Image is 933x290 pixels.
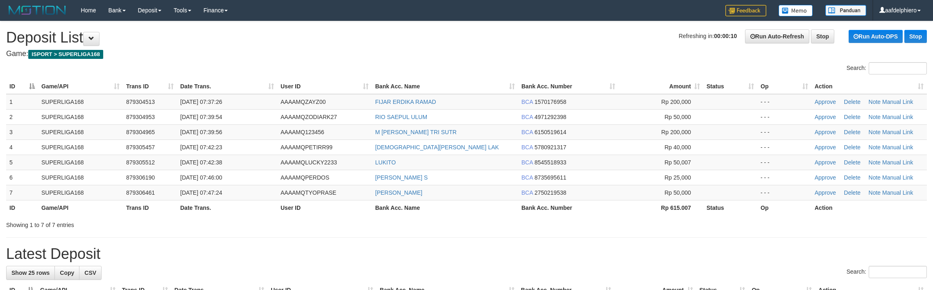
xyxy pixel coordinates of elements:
[844,159,861,166] a: Delete
[6,185,38,200] td: 7
[281,129,324,135] span: AAAAMQ123456
[180,129,222,135] span: [DATE] 07:39:56
[281,144,333,151] span: AAAAMQPETIRR99
[521,174,533,181] span: BCA
[126,129,155,135] span: 879304965
[815,144,836,151] a: Approve
[844,99,861,105] a: Delete
[38,170,123,185] td: SUPERLIGA168
[714,33,737,39] strong: 00:00:10
[618,79,703,94] th: Amount: activate to sort column ascending
[126,114,155,120] span: 879304953
[375,99,436,105] a: FIJAR ERDIKA RAMAD
[664,174,691,181] span: Rp 25,000
[375,144,499,151] a: [DEMOGRAPHIC_DATA][PERSON_NAME] LAK
[869,159,881,166] a: Note
[180,174,222,181] span: [DATE] 07:46:00
[521,99,533,105] span: BCA
[844,129,861,135] a: Delete
[38,200,123,215] th: Game/API
[725,5,766,16] img: Feedback.jpg
[534,99,566,105] span: Copy 1570176958 to clipboard
[375,114,427,120] a: RIO SAEPUL ULUM
[372,79,518,94] th: Bank Acc. Name: activate to sort column ascending
[757,79,811,94] th: Op: activate to sort column ascending
[11,270,50,276] span: Show 25 rows
[869,189,881,196] a: Note
[177,79,277,94] th: Date Trans.: activate to sort column ascending
[815,129,836,135] a: Approve
[6,218,383,229] div: Showing 1 to 7 of 7 entries
[126,159,155,166] span: 879305512
[757,200,811,215] th: Op
[869,174,881,181] a: Note
[534,159,566,166] span: Copy 8545518933 to clipboard
[6,29,927,46] h1: Deposit List
[521,189,533,196] span: BCA
[38,124,123,139] td: SUPERLIGA168
[847,266,927,278] label: Search:
[811,29,834,43] a: Stop
[664,189,691,196] span: Rp 50,000
[38,94,123,110] td: SUPERLIGA168
[844,114,861,120] a: Delete
[869,114,881,120] a: Note
[844,189,861,196] a: Delete
[757,170,811,185] td: - - -
[6,94,38,110] td: 1
[679,33,737,39] span: Refreshing in:
[661,129,691,135] span: Rp 200,000
[745,29,809,43] a: Run Auto-Refresh
[180,99,222,105] span: [DATE] 07:37:26
[277,79,372,94] th: User ID: activate to sort column ascending
[882,174,913,181] a: Manual Link
[38,139,123,155] td: SUPERLIGA168
[664,159,691,166] span: Rp 50,007
[844,174,861,181] a: Delete
[811,79,927,94] th: Action: activate to sort column ascending
[882,129,913,135] a: Manual Link
[6,50,927,58] h4: Game:
[882,144,913,151] a: Manual Link
[757,139,811,155] td: - - -
[60,270,74,276] span: Copy
[521,129,533,135] span: BCA
[281,99,326,105] span: AAAAMQZAYZ00
[6,246,927,262] h1: Latest Deposit
[180,189,222,196] span: [DATE] 07:47:24
[757,94,811,110] td: - - -
[534,129,566,135] span: Copy 6150519614 to clipboard
[882,159,913,166] a: Manual Link
[815,159,836,166] a: Approve
[277,200,372,215] th: User ID
[126,144,155,151] span: 879305457
[869,144,881,151] a: Note
[6,200,38,215] th: ID
[6,109,38,124] td: 2
[882,189,913,196] a: Manual Link
[815,189,836,196] a: Approve
[177,200,277,215] th: Date Trans.
[534,144,566,151] span: Copy 5780921317 to clipboard
[281,159,337,166] span: AAAAMQLUCKY2233
[825,5,866,16] img: panduan.png
[281,189,336,196] span: AAAAMQTYOPRASE
[6,4,68,16] img: MOTION_logo.png
[180,144,222,151] span: [DATE] 07:42:23
[79,266,102,280] a: CSV
[6,170,38,185] td: 6
[664,144,691,151] span: Rp 40,000
[28,50,103,59] span: ISPORT > SUPERLIGA168
[123,200,177,215] th: Trans ID
[6,79,38,94] th: ID: activate to sort column descending
[38,155,123,170] td: SUPERLIGA168
[904,30,927,43] a: Stop
[882,99,913,105] a: Manual Link
[126,189,155,196] span: 879306461
[661,99,691,105] span: Rp 200,000
[375,174,428,181] a: [PERSON_NAME] S
[180,114,222,120] span: [DATE] 07:39:54
[6,124,38,139] td: 3
[703,79,757,94] th: Status: activate to sort column ascending
[757,109,811,124] td: - - -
